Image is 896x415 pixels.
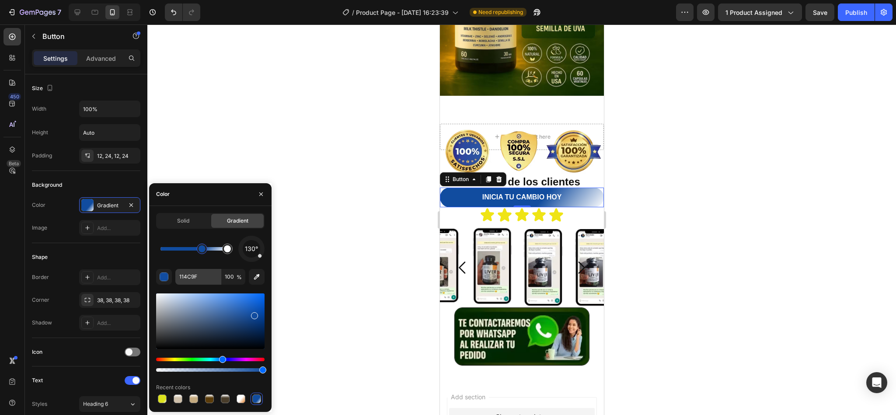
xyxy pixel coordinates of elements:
button: Publish [838,3,875,21]
div: Text [32,377,43,384]
div: Border [32,273,49,281]
button: 1 product assigned [718,3,802,21]
button: 7 [3,3,65,21]
span: % [237,273,242,281]
div: 450 [8,93,21,100]
span: 1 product assigned [725,8,782,17]
p: 7 [57,7,61,17]
div: Gradient [97,202,122,209]
span: Save [813,9,827,16]
input: Auto [80,125,140,140]
input: Eg: FFFFFF [175,269,221,285]
div: Icon [32,348,42,356]
span: Gradient [227,217,248,225]
span: Solid [177,217,189,225]
div: Hue [156,358,265,361]
div: Color [156,190,170,198]
span: Add section [7,368,49,377]
button: Carousel Next Arrow [126,227,157,259]
span: / [352,8,354,17]
div: Add... [97,319,138,327]
div: Beta [7,160,21,167]
div: Add... [97,274,138,282]
div: Width [32,105,46,113]
div: Open Intercom Messenger [866,372,887,393]
div: Height [32,129,48,136]
span: Product Page - [DATE] 16:23:39 [356,8,449,17]
div: Shadow [32,319,52,327]
img: image_demo.jpg [129,201,180,286]
img: image_demo.jpg [14,283,150,342]
div: Size [32,83,55,94]
div: Choose templates [56,387,108,397]
div: Corner [32,296,49,304]
p: Button [42,31,117,42]
div: Color [32,201,45,209]
span: 130° [245,244,258,254]
div: Shape [32,253,48,261]
div: Undo/Redo [165,3,200,21]
div: 12, 24, 12, 24 [97,152,138,160]
div: Styles [32,400,47,408]
span: Heading 6 [83,400,108,408]
p: Settings [43,54,68,63]
div: Padding [32,152,52,160]
div: Add... [97,224,138,232]
div: 38, 38, 38, 38 [97,296,138,304]
input: Auto [80,101,140,117]
button: Save [805,3,834,21]
button: Heading 6 [79,396,140,412]
div: Recent colors [156,384,190,391]
div: Publish [845,8,867,17]
div: Image [32,224,47,232]
p: Advanced [86,54,116,63]
span: Need republishing [478,8,523,16]
iframe: Design area [440,24,604,415]
div: Background [32,181,62,189]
